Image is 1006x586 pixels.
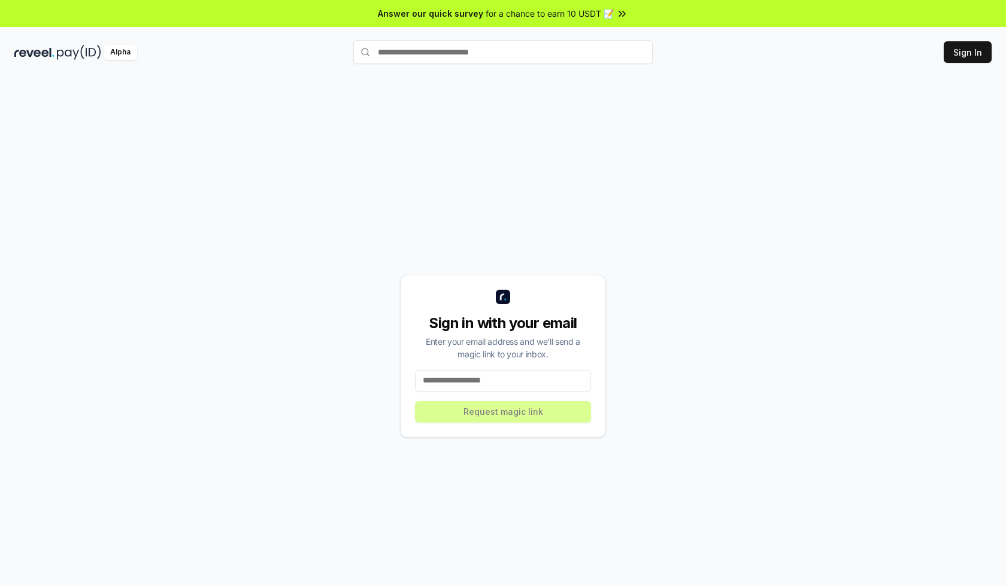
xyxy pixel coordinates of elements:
[378,7,483,20] span: Answer our quick survey
[486,7,614,20] span: for a chance to earn 10 USDT 📝
[496,290,510,304] img: logo_small
[415,314,591,333] div: Sign in with your email
[14,45,54,60] img: reveel_dark
[57,45,101,60] img: pay_id
[944,41,992,63] button: Sign In
[415,335,591,360] div: Enter your email address and we’ll send a magic link to your inbox.
[104,45,137,60] div: Alpha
